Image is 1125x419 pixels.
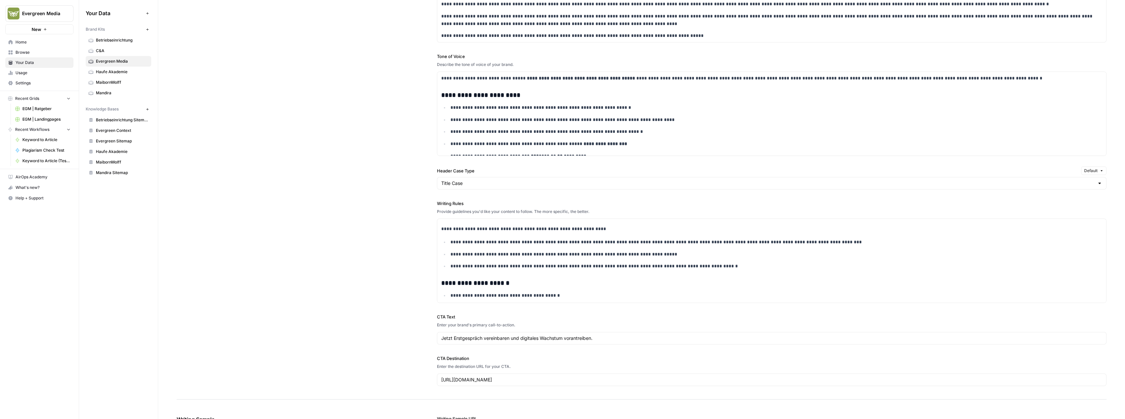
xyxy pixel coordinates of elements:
[96,37,148,43] span: Betriebseinrichtung
[86,45,151,56] a: C&A
[437,322,1107,328] div: Enter your brand's primary call-to-action.
[5,94,73,104] button: Recent Grids
[5,182,73,193] button: What's new?
[15,195,71,201] span: Help + Support
[437,209,1107,215] div: Provide guidelines you'd like your content to follow. The more specific, the better.
[1081,166,1107,175] button: Default
[86,35,151,45] a: Betriebseinrichtung
[86,67,151,77] a: Haufe Akademie
[5,193,73,203] button: Help + Support
[5,57,73,68] a: Your Data
[86,146,151,157] a: Haufe Akademie
[22,10,62,17] span: Evergreen Media
[5,37,73,47] a: Home
[22,137,71,143] span: Keyword to Article
[441,180,1095,187] input: Title Case
[96,79,148,85] span: MaibornWolff
[12,156,73,166] a: Keyword to Article (Testversion Silja)
[5,24,73,34] button: New
[86,125,151,136] a: Evergreen Context
[96,138,148,144] span: Evergreen Sitemap
[96,48,148,54] span: C&A
[22,158,71,164] span: Keyword to Article (Testversion Silja)
[15,174,71,180] span: AirOps Academy
[15,80,71,86] span: Settings
[22,116,71,122] span: EGM | Landingpages
[437,53,1107,60] label: Tone of Voice
[5,47,73,58] a: Browse
[437,62,1107,68] div: Describe the tone of voice of your brand.
[96,128,148,134] span: Evergreen Context
[5,125,73,135] button: Recent Workflows
[86,106,119,112] span: Knowledge Bases
[22,147,71,153] span: Plagiarism Check Test
[5,68,73,78] a: Usage
[441,335,1103,342] input: Gear up and get in the game with Sunday Soccer!
[437,167,1079,174] label: Header Case Type
[437,314,1107,320] label: CTA Text
[12,104,73,114] a: EGM | Ratgeber
[1084,168,1098,174] span: Default
[32,26,41,33] span: New
[86,88,151,98] a: Mandira
[86,77,151,88] a: MaibornWolff
[8,8,19,19] img: Evergreen Media Logo
[12,114,73,125] a: EGM | Landingpages
[96,117,148,123] span: Betriebseinrichtung Sitemap
[15,39,71,45] span: Home
[96,58,148,64] span: Evergreen Media
[5,172,73,182] a: AirOps Academy
[5,78,73,88] a: Settings
[96,90,148,96] span: Mandira
[15,70,71,76] span: Usage
[96,69,148,75] span: Haufe Akademie
[441,376,1103,383] input: www.sundaysoccer.com/gearup
[86,167,151,178] a: Mandira Sitemap
[15,96,39,102] span: Recent Grids
[96,149,148,155] span: Haufe Akademie
[86,136,151,146] a: Evergreen Sitemap
[96,159,148,165] span: MaibornWolff
[22,106,71,112] span: EGM | Ratgeber
[86,115,151,125] a: Betriebseinrichtung Sitemap
[15,127,49,133] span: Recent Workflows
[12,145,73,156] a: Plagiarism Check Test
[86,26,105,32] span: Brand Kits
[86,56,151,67] a: Evergreen Media
[86,157,151,167] a: MaibornWolff
[437,200,1107,207] label: Writing Rules
[15,49,71,55] span: Browse
[86,9,143,17] span: Your Data
[437,364,1107,370] div: Enter the destination URL for your CTA.
[15,60,71,66] span: Your Data
[437,355,1107,362] label: CTA Destination
[6,183,73,193] div: What's new?
[96,170,148,176] span: Mandira Sitemap
[5,5,73,22] button: Workspace: Evergreen Media
[12,135,73,145] a: Keyword to Article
